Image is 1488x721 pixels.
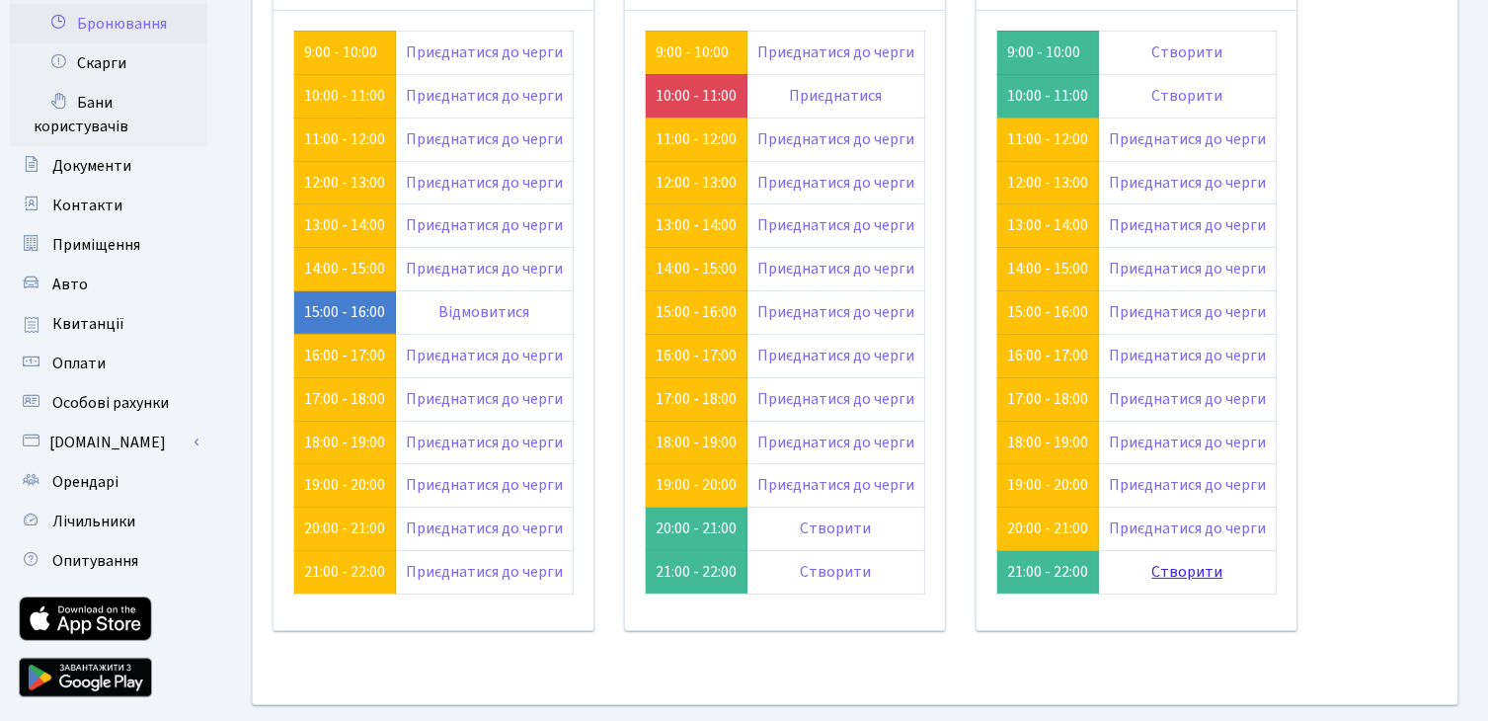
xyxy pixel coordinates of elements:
[10,344,207,383] a: Оплати
[1007,345,1088,366] a: 16:00 - 17:00
[1152,85,1223,107] a: Створити
[304,301,385,323] a: 15:00 - 16:00
[406,41,563,63] a: Приєднатися до черги
[10,502,207,541] a: Лічильники
[757,172,914,194] a: Приєднатися до черги
[304,172,385,194] a: 12:00 - 13:00
[304,388,385,410] a: 17:00 - 18:00
[439,301,530,323] a: Відмовитися
[656,258,737,280] a: 14:00 - 15:00
[52,392,169,414] span: Особові рахунки
[52,155,131,177] span: Документи
[1007,301,1088,323] a: 15:00 - 16:00
[10,225,207,265] a: Приміщення
[52,471,118,493] span: Орендарі
[10,265,207,304] a: Авто
[757,41,914,63] a: Приєднатися до черги
[1007,474,1088,496] a: 19:00 - 20:00
[656,85,737,107] a: 10:00 - 11:00
[1007,214,1088,236] a: 13:00 - 14:00
[406,345,563,366] a: Приєднатися до черги
[10,4,207,43] a: Бронювання
[997,551,1099,595] td: 21:00 - 22:00
[406,474,563,496] a: Приєднатися до черги
[52,234,140,256] span: Приміщення
[1109,345,1266,366] a: Приєднатися до черги
[406,518,563,539] a: Приєднатися до черги
[304,258,385,280] a: 14:00 - 15:00
[1007,128,1088,150] a: 11:00 - 12:00
[406,432,563,453] a: Приєднатися до черги
[10,541,207,581] a: Опитування
[406,388,563,410] a: Приєднатися до черги
[656,128,737,150] a: 11:00 - 12:00
[1109,128,1266,150] a: Приєднатися до черги
[406,258,563,280] a: Приєднатися до черги
[801,518,872,539] a: Створити
[10,146,207,186] a: Документи
[52,511,135,532] span: Лічильники
[1109,474,1266,496] a: Приєднатися до черги
[1109,258,1266,280] a: Приєднатися до черги
[304,85,385,107] a: 10:00 - 11:00
[757,258,914,280] a: Приєднатися до черги
[997,31,1099,74] td: 9:00 - 10:00
[997,74,1099,118] td: 10:00 - 11:00
[304,518,385,539] a: 20:00 - 21:00
[10,83,207,146] a: Бани користувачів
[10,43,207,83] a: Скарги
[406,172,563,194] a: Приєднатися до черги
[1152,561,1223,583] a: Створити
[646,508,747,551] td: 20:00 - 21:00
[10,304,207,344] a: Квитанції
[304,128,385,150] a: 11:00 - 12:00
[790,85,883,107] a: Приєднатися
[1109,214,1266,236] a: Приєднатися до черги
[757,432,914,453] a: Приєднатися до черги
[1007,172,1088,194] a: 12:00 - 13:00
[1152,41,1223,63] a: Створити
[304,214,385,236] a: 13:00 - 14:00
[801,561,872,583] a: Створити
[656,474,737,496] a: 19:00 - 20:00
[10,462,207,502] a: Орендарі
[757,388,914,410] a: Приєднатися до черги
[656,388,737,410] a: 17:00 - 18:00
[10,186,207,225] a: Контакти
[304,41,377,63] a: 9:00 - 10:00
[10,423,207,462] a: [DOMAIN_NAME]
[656,172,737,194] a: 12:00 - 13:00
[656,432,737,453] a: 18:00 - 19:00
[304,345,385,366] a: 16:00 - 17:00
[52,313,124,335] span: Квитанції
[656,301,737,323] a: 15:00 - 16:00
[757,345,914,366] a: Приєднатися до черги
[52,195,122,216] span: Контакти
[757,128,914,150] a: Приєднатися до черги
[1109,432,1266,453] a: Приєднатися до черги
[304,474,385,496] a: 19:00 - 20:00
[656,214,737,236] a: 13:00 - 14:00
[646,551,747,595] td: 21:00 - 22:00
[52,274,88,295] span: Авто
[1007,518,1088,539] a: 20:00 - 21:00
[757,474,914,496] a: Приєднатися до черги
[1007,258,1088,280] a: 14:00 - 15:00
[1109,172,1266,194] a: Приєднатися до черги
[1109,388,1266,410] a: Приєднатися до черги
[406,214,563,236] a: Приєднатися до черги
[304,561,385,583] a: 21:00 - 22:00
[406,128,563,150] a: Приєднатися до черги
[757,214,914,236] a: Приєднатися до черги
[1109,518,1266,539] a: Приєднатися до черги
[1109,301,1266,323] a: Приєднатися до черги
[406,561,563,583] a: Приєднатися до черги
[1007,432,1088,453] a: 18:00 - 19:00
[304,432,385,453] a: 18:00 - 19:00
[656,345,737,366] a: 16:00 - 17:00
[757,301,914,323] a: Приєднатися до черги
[656,41,729,63] a: 9:00 - 10:00
[10,383,207,423] a: Особові рахунки
[406,85,563,107] a: Приєднатися до черги
[1007,388,1088,410] a: 17:00 - 18:00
